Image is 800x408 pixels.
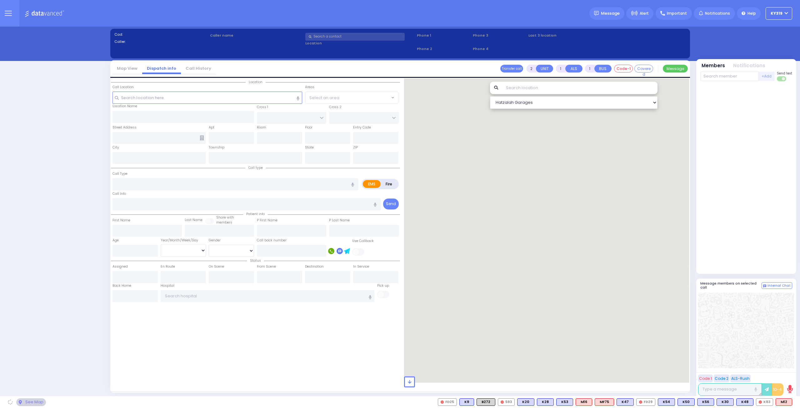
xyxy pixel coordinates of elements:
div: K30 [717,398,734,406]
h5: Message members on selected call [700,281,762,290]
div: M16 [576,398,592,406]
label: First Name [112,218,130,223]
label: Last Name [185,218,202,223]
div: K47 [617,398,634,406]
label: En Route [161,264,175,269]
button: Internal Chat [762,282,792,289]
div: K53 [556,398,573,406]
div: BLS [537,398,554,406]
label: Call back number [257,238,287,243]
label: Hospital [161,283,174,288]
a: Dispatch info [142,65,181,71]
label: City [112,145,119,150]
label: In Service [353,264,369,269]
button: ky319 [766,7,792,20]
span: Phone 4 [473,46,527,52]
label: Location [305,41,415,46]
div: FD29 [636,398,655,406]
div: K20 [517,398,534,406]
div: BLS [517,398,534,406]
div: BLS [697,398,714,406]
label: Room [257,125,266,130]
button: Code 2 [714,375,729,382]
div: BLS [717,398,734,406]
span: Important [667,11,687,16]
div: K28 [537,398,554,406]
label: ZIP [353,145,358,150]
label: Caller: [114,39,208,44]
button: Transfer call [500,65,523,73]
button: UNIT [536,65,553,73]
img: message.svg [594,11,599,16]
div: BLS [617,398,634,406]
span: ky319 [771,11,782,16]
div: K9 [459,398,474,406]
div: BLS [459,398,474,406]
label: Gender [209,238,221,243]
label: Assigned [112,264,128,269]
label: Cross 1 [257,105,268,110]
input: Search a contact [305,33,405,41]
div: K56 [697,398,714,406]
button: ALS-Rush [730,375,751,382]
label: Areas [305,85,314,90]
input: Search hospital [161,290,375,302]
span: Select an area [309,95,339,101]
div: K83 [756,398,773,406]
div: See map [16,398,46,406]
label: Township [209,145,224,150]
label: EMS [363,180,381,188]
div: K50 [677,398,695,406]
label: Turn off text [777,76,787,82]
img: red-radio-icon.svg [501,400,504,404]
label: From Scene [257,264,276,269]
div: Year/Month/Week/Day [161,238,206,243]
label: P First Name [257,218,277,223]
span: Message [601,10,620,17]
label: P Last Name [329,218,350,223]
span: Internal Chat [767,284,791,288]
button: Message [663,65,688,73]
div: ALS [776,398,792,406]
label: Street Address [112,125,137,130]
div: M12 [776,398,792,406]
span: Alert [640,11,649,16]
label: Destination [305,264,324,269]
a: Call History [181,65,216,71]
span: Send text [777,71,792,76]
label: Entry Code [353,125,371,130]
label: Call Info [112,191,126,196]
button: ALS [565,65,582,73]
img: red-radio-icon.svg [639,400,642,404]
button: Code-1 [614,65,633,73]
span: members [216,220,232,225]
span: Notifications [705,11,730,16]
button: Covered [634,65,653,73]
span: Phone 1 [417,33,471,38]
button: Code 1 [698,375,713,382]
div: BLS [736,398,753,406]
span: Other building occupants [200,135,204,140]
label: Use Callback [352,239,374,244]
div: MF75 [595,398,614,406]
span: Call type [245,165,266,170]
div: BLS [677,398,695,406]
input: Search member [700,72,759,81]
div: ALS [576,398,592,406]
div: BLS [556,398,573,406]
label: Pick up [377,283,389,288]
button: BUS [594,65,612,73]
label: Call Location [112,85,134,90]
label: Cross 2 [329,105,342,110]
label: Back Home [112,283,131,288]
label: Apt [209,125,214,130]
img: Logo [25,9,66,17]
div: ALS [595,398,614,406]
img: red-radio-icon.svg [759,400,762,404]
label: Location Name [112,104,137,109]
span: Location [246,80,266,84]
label: Floor [305,125,312,130]
div: K48 [736,398,753,406]
span: Help [747,11,756,16]
div: BLS [658,398,675,406]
